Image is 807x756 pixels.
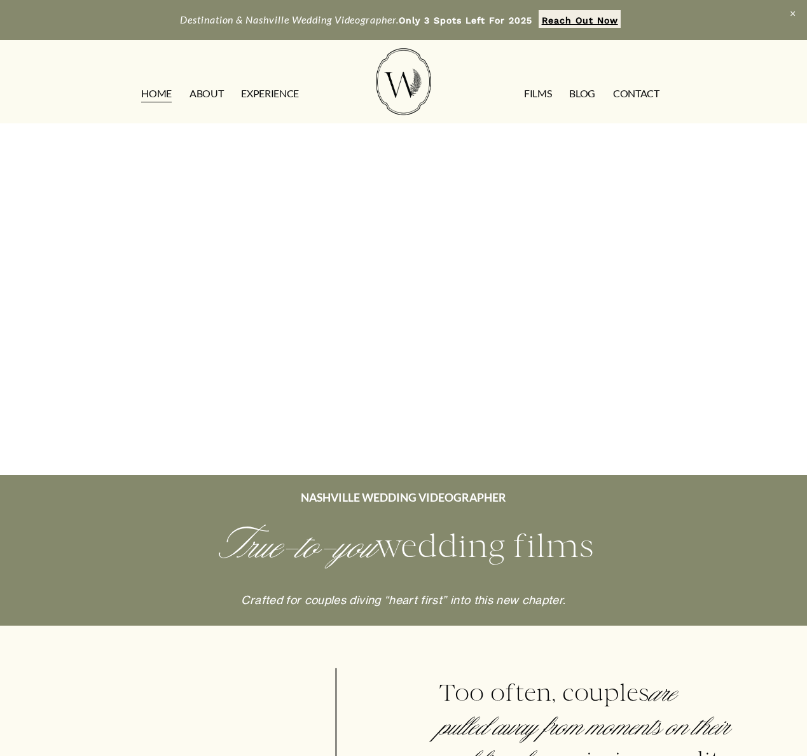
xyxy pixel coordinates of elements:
a: HOME [141,83,172,104]
a: ABOUT [190,83,223,104]
a: CONTACT [613,83,659,104]
a: Reach Out Now [539,10,621,28]
em: True-to-you [213,528,375,568]
h2: wedding films [81,525,726,570]
strong: Reach Out Now [542,15,618,25]
img: Wild Fern Weddings [376,48,431,115]
a: FILMS [524,83,551,104]
a: EXPERIENCE [241,83,299,104]
strong: NASHVILLE WEDDING VIDEOGRAPHER [301,491,506,504]
a: Blog [569,83,595,104]
em: Crafted for couples diving “heart first” into this new chapter. [241,593,565,607]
